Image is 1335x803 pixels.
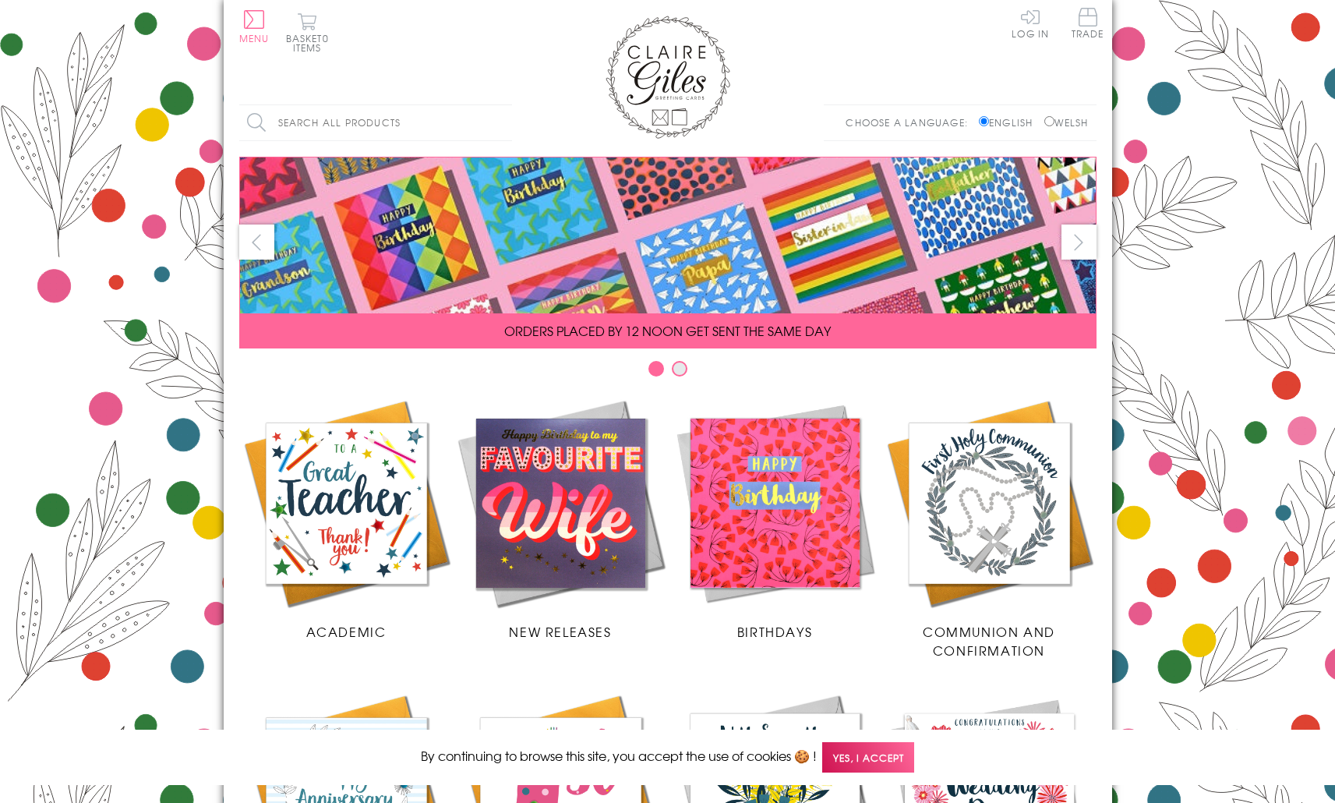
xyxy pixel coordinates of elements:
[737,622,812,641] span: Birthdays
[239,360,1097,384] div: Carousel Pagination
[979,115,1040,129] label: English
[1044,116,1054,126] input: Welsh
[882,396,1097,660] a: Communion and Confirmation
[923,622,1055,660] span: Communion and Confirmation
[1061,225,1097,260] button: next
[1072,8,1104,38] span: Trade
[504,321,831,340] span: ORDERS PLACED BY 12 NOON GET SENT THE SAME DAY
[1044,115,1089,129] label: Welsh
[509,622,611,641] span: New Releases
[239,105,512,140] input: Search all products
[239,225,274,260] button: prev
[1012,8,1049,38] a: Log In
[648,361,664,377] button: Carousel Page 1 (Current Slide)
[668,396,882,641] a: Birthdays
[606,16,730,139] img: Claire Giles Greetings Cards
[846,115,976,129] p: Choose a language:
[454,396,668,641] a: New Releases
[306,622,387,641] span: Academic
[1072,8,1104,41] a: Trade
[822,742,914,773] span: Yes, I accept
[979,116,989,126] input: English
[286,12,329,52] button: Basket0 items
[239,396,454,641] a: Academic
[239,31,270,45] span: Menu
[239,10,270,43] button: Menu
[293,31,329,55] span: 0 items
[672,361,687,377] button: Carousel Page 2
[496,105,512,140] input: Search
